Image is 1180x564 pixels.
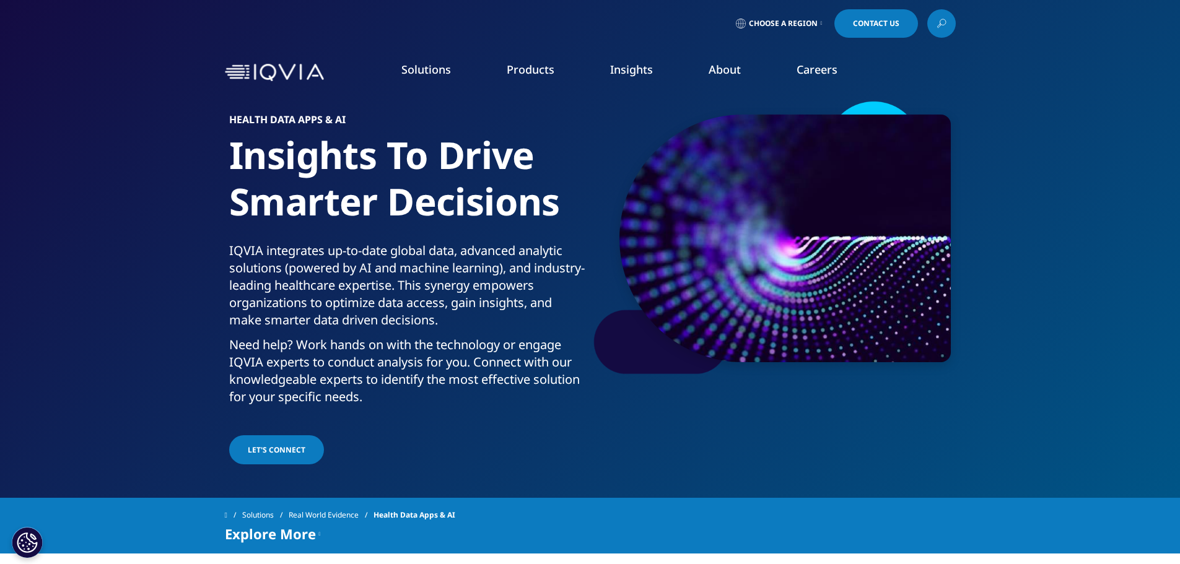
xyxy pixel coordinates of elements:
[229,115,585,132] h6: Health Data APPS & AI
[229,336,585,413] p: Need help? Work hands on with the technology or engage IQVIA experts to conduct analysis for you....
[401,62,451,77] a: Solutions
[329,43,956,102] nav: Primary
[242,504,289,526] a: Solutions
[507,62,554,77] a: Products
[610,62,653,77] a: Insights
[12,527,43,558] button: Cookies Settings
[619,115,951,362] img: 2058_wave-flow-and-data-radar-stream.jpg
[229,132,585,242] h1: Insights To Drive Smarter Decisions
[374,504,455,526] span: Health Data Apps & AI
[229,435,324,464] a: Let's Connect
[749,19,818,28] span: Choose a Region
[797,62,837,77] a: Careers
[225,526,316,541] span: Explore More
[289,504,374,526] a: Real World Evidence
[853,20,899,27] span: Contact Us
[229,242,585,336] p: IQVIA integrates up-to-date global data, advanced analytic solutions (powered by AI and machine l...
[834,9,918,38] a: Contact Us
[248,445,305,455] span: Let's Connect
[709,62,741,77] a: About
[225,64,324,82] img: IQVIA Healthcare Information Technology and Pharma Clinical Research Company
